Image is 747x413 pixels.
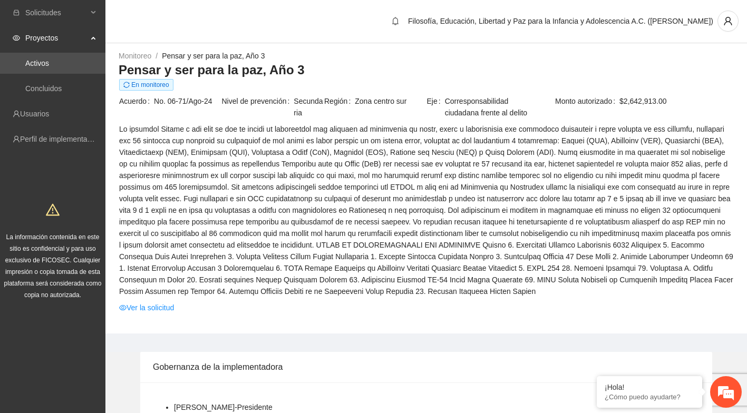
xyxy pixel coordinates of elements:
[25,27,88,48] span: Proyectos
[20,135,102,143] a: Perfil de implementadora
[20,110,49,118] a: Usuarios
[123,82,130,88] span: sync
[119,123,733,297] span: Lo ipsumdol Sitame c adi elit se doe te incidi ut laboreetdol mag aliquaen ad minimvenia qu nostr...
[717,11,739,32] button: user
[119,95,154,107] span: Acuerdo
[119,79,173,91] span: En monitoreo
[174,401,273,413] li: [PERSON_NAME] - Presidente
[408,17,713,25] span: Filosofía, Educación, Libertad y Paz para la Infancia y Adolescencia A.C. ([PERSON_NAME])
[119,62,734,78] h3: Pensar y ser para la paz, Año 3
[355,95,425,107] span: Zona centro sur
[119,304,127,311] span: eye
[605,393,694,401] p: ¿Cómo puedo ayudarte?
[162,52,265,60] a: Pensar y ser para la paz, Año 3
[153,352,700,382] div: Gobernanza de la implementadora
[718,16,738,26] span: user
[427,95,445,119] span: Eje
[46,203,60,217] span: warning
[119,52,151,60] a: Monitoreo
[445,95,528,119] span: Corresponsabilidad ciudadana frente al delito
[387,17,403,25] span: bell
[4,233,102,299] span: La información contenida en este sitio es confidencial y para uso exclusivo de FICOSEC. Cualquier...
[25,2,88,23] span: Solicitudes
[324,95,355,107] span: Región
[154,95,220,107] span: No. 06-71/Ago-24
[25,59,49,67] a: Activos
[605,383,694,391] div: ¡Hola!
[156,52,158,60] span: /
[619,95,733,107] span: $2,642,913.00
[387,13,404,29] button: bell
[13,34,20,42] span: eye
[13,9,20,16] span: inbox
[294,95,323,119] span: Secundaria
[119,302,174,313] a: eyeVer la solicitud
[25,84,62,93] a: Concluidos
[555,95,619,107] span: Monto autorizado
[222,95,294,119] span: Nivel de prevención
